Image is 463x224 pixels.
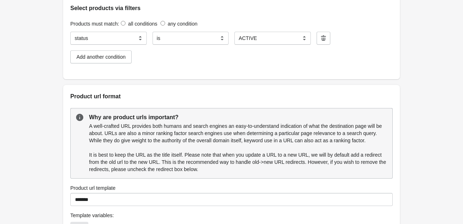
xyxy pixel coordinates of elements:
label: all conditions [128,21,157,27]
div: Products must match: [70,20,393,27]
p: It is best to keep the URL as the title itself. Please note that when you update a URL to a new U... [89,151,387,173]
label: Product url template [70,184,115,192]
button: Add another condition [70,50,132,63]
h2: Product url format [70,92,393,101]
h2: Select products via filters [70,4,393,13]
div: Add another condition [76,54,125,60]
label: any condition [168,21,198,27]
p: Why are product urls important? [89,113,387,122]
p: A well-crafted URL provides both humans and search engines an easy-to-understand indication of wh... [89,122,387,144]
